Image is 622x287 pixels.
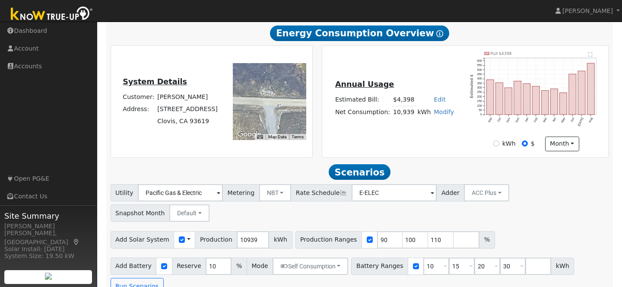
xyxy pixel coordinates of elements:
[111,231,175,249] span: Add Solar System
[502,139,516,148] label: kWh
[273,258,348,275] button: Self Consumption
[335,80,394,89] u: Annual Usage
[4,245,92,254] div: Solar Install: [DATE]
[172,258,206,275] span: Reserve
[491,51,512,56] text: Pull $4398
[156,91,219,103] td: [PERSON_NAME]
[4,252,92,261] div: System Size: 19.50 kW
[416,106,432,118] td: kWh
[169,204,209,222] button: Default
[486,80,494,115] rect: onclick=""
[333,106,391,118] td: Net Consumption:
[587,63,594,115] rect: onclick=""
[551,258,574,275] span: kWh
[247,258,273,275] span: Mode
[561,117,566,124] text: May
[235,129,263,140] a: Open this area in Google Maps (opens a new window)
[464,184,509,201] button: ACC Plus
[4,210,92,222] span: Site Summary
[570,117,575,123] text: Jun
[562,7,613,14] span: [PERSON_NAME]
[138,184,223,201] input: Select a Utility
[552,117,557,123] text: Apr
[4,229,92,247] div: [PERSON_NAME], [GEOGRAPHIC_DATA]
[487,117,492,124] text: Sep
[588,117,593,124] text: Aug
[588,52,593,57] text: 
[231,258,247,275] span: %
[436,30,443,37] i: Show Help
[578,71,585,115] rect: onclick=""
[533,117,538,123] text: Feb
[506,117,511,123] text: Nov
[121,91,156,103] td: Customer:
[45,273,52,280] img: retrieve
[524,117,529,123] text: Jan
[493,140,499,147] input: kWh
[541,91,549,115] rect: onclick=""
[523,84,530,115] rect: onclick=""
[434,108,454,115] a: Modify
[522,140,528,147] input: $
[434,96,445,103] a: Edit
[515,117,520,123] text: Dec
[222,184,260,201] span: Metering
[351,258,408,275] span: Battery Ranges
[532,86,539,115] rect: onclick=""
[6,5,97,24] img: Know True-Up
[295,231,362,249] span: Production Ranges
[292,134,304,139] a: Terms (opens in new tab)
[392,94,416,106] td: $4,398
[156,103,219,115] td: [STREET_ADDRESS]
[477,86,482,89] text: 300
[111,184,139,201] span: Utility
[270,26,449,41] span: Energy Consumption Overview
[477,82,482,85] text: 350
[560,93,567,115] rect: onclick=""
[156,115,219,128] td: Clovis, CA 93619
[531,139,535,148] label: $
[111,204,170,222] span: Snapshot Month
[333,94,391,106] td: Estimated Bill:
[392,106,416,118] td: 10,939
[111,258,157,275] span: Add Battery
[497,117,501,123] text: Oct
[514,81,521,115] rect: onclick=""
[269,231,292,249] span: kWh
[577,117,584,127] text: [DATE]
[123,77,187,86] u: System Details
[268,134,286,140] button: Map Data
[477,59,482,62] text: 600
[477,95,482,98] text: 200
[73,239,80,246] a: Map
[235,129,263,140] img: Google
[477,77,482,80] text: 400
[477,64,482,67] text: 550
[477,68,482,71] text: 500
[477,104,482,107] text: 100
[259,184,292,201] button: NBT
[479,108,482,112] text: 50
[352,184,437,201] input: Select a Rate Schedule
[495,83,503,115] rect: onclick=""
[543,117,548,123] text: Mar
[505,88,512,115] rect: onclick=""
[545,137,579,151] button: month
[477,73,482,76] text: 450
[479,231,495,249] span: %
[4,222,92,231] div: [PERSON_NAME]
[257,134,263,140] button: Keyboard shortcuts
[480,113,482,116] text: 0
[569,74,576,115] rect: onclick=""
[477,99,482,102] text: 150
[195,231,237,249] span: Production
[470,74,474,98] text: Estimated $
[551,89,558,115] rect: onclick=""
[436,184,464,201] span: Adder
[477,91,482,94] text: 250
[291,184,352,201] span: Rate Schedule
[329,164,390,180] span: Scenarios
[121,103,156,115] td: Address:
